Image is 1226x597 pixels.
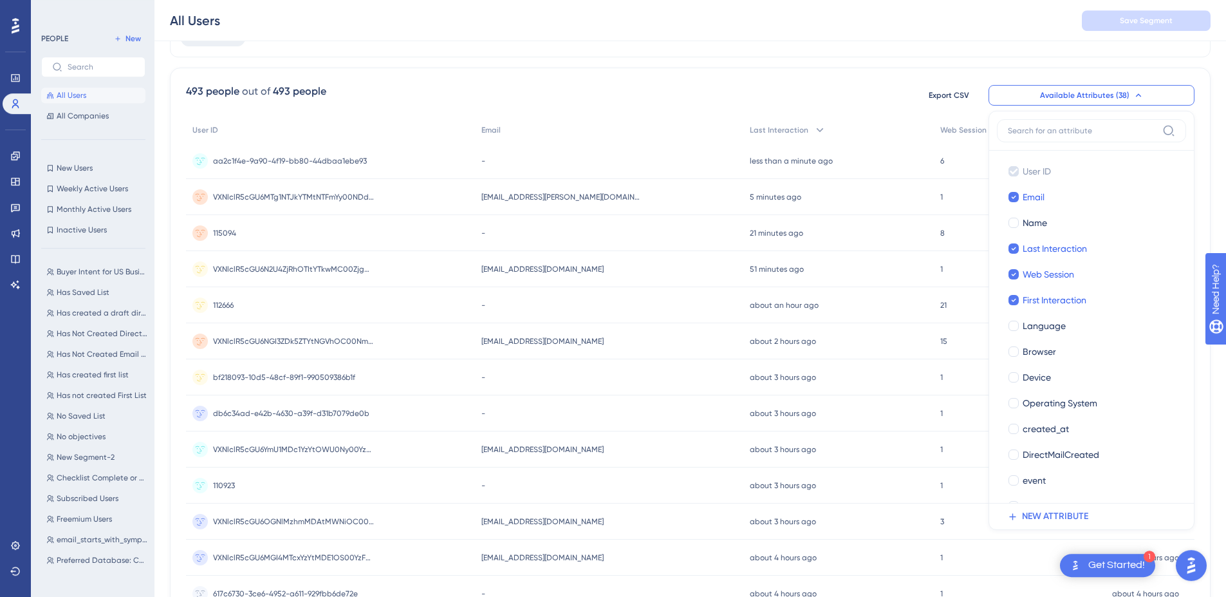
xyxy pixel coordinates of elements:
time: 51 minutes ago [750,265,804,274]
div: Ok [PERSON_NAME], thanks for informing! [21,347,201,372]
span: Has created a draft direct mail campaign [57,308,148,318]
div: Anything here? Seems like this should be pretty easy to identify on your end if our entire Produc... [46,98,247,164]
time: about 3 hours ago [750,373,816,382]
button: No objectives [41,429,153,444]
button: Emoji picker [20,422,30,432]
time: about 2 hours ago [750,337,816,346]
input: Search for an attribute [1008,126,1157,136]
span: Has Not Created Direct Mail Campaign [57,328,148,339]
span: 6 [940,156,944,166]
button: All Users [41,88,145,103]
time: about 3 hours ago [750,481,816,490]
span: User ID [1023,164,1051,179]
button: Send a message… [221,417,241,437]
span: Name [1023,215,1047,231]
span: Device [1023,370,1051,385]
div: Open Get Started! checklist, remaining modules: 1 [1060,554,1155,577]
span: 15 [940,336,947,346]
span: Checklist Complete or Dismissed [57,473,148,483]
span: Has not created First List [57,390,147,401]
div: As I mentioned previously, I have escalated this to our Technical team. I will inform you when I ... [21,201,201,251]
button: Preferred Database: Consumer [41,553,153,568]
span: - [481,228,485,238]
button: Has Not Created Email Campaign [41,346,153,362]
button: Weekly Active Users [41,181,145,196]
button: Upload attachment [61,421,71,431]
span: VXNlclR5cGU6OGNlMzhmMDAtMWNiOC00M2FhLTkwZTUtMWJmYTE4YjM2NDZk [213,516,374,527]
span: 1 [940,372,943,383]
span: [EMAIL_ADDRESS][DOMAIN_NAME] [481,553,604,563]
div: PEOPLE [41,33,68,44]
span: - [481,408,485,419]
span: - [481,156,485,166]
div: Anything here? Seems like this should be pretty easy to identify on your end if our entire Produc... [57,106,237,156]
span: Has created first list [57,370,129,380]
span: 3 [940,516,944,527]
span: Web Session [940,125,987,135]
button: go back [8,5,33,30]
button: Monthly Active Users [41,202,145,217]
div: All Users [170,12,220,30]
time: about 4 hours ago [750,553,817,562]
button: New Users [41,160,145,176]
span: User ID [192,125,218,135]
span: 1 [940,444,943,455]
span: 1 [940,192,943,202]
button: All Companies [41,108,145,124]
button: email_starts_with_symphony [41,532,153,547]
span: Export CSV [929,90,969,100]
button: Has created first list [41,367,153,383]
button: Export CSV [916,85,981,106]
div: Andy says… [10,289,247,339]
time: about 4 hours ago [1112,553,1179,562]
span: [EMAIL_ADDRESS][DOMAIN_NAME] [481,264,604,274]
span: bf218093-10d5-48cf-89f1-990509386b1f [213,372,355,383]
button: Home [201,5,226,30]
span: Email [481,125,501,135]
span: New [125,33,141,44]
span: No objectives [57,431,106,442]
div: Close [226,5,249,28]
div: 493 people [273,84,326,99]
span: created_at [1023,421,1069,437]
span: NEW ATTRIBUTE [1022,509,1088,524]
span: [EMAIL_ADDRESS][DOMAIN_NAME] [481,516,604,527]
input: Search [68,62,135,71]
span: 21 [940,300,947,310]
iframe: UserGuiding AI Assistant Launcher [1172,546,1211,585]
span: Last Interaction [750,125,808,135]
span: Browser [1023,344,1056,359]
span: - [481,480,485,491]
div: out of [242,84,270,99]
button: New Segment-2 [41,450,153,465]
time: less than a minute ago [750,156,833,166]
div: Get Started! [1088,558,1145,573]
span: 8 [940,228,945,238]
span: 1 [940,408,943,419]
span: VXNlclR5cGU6YmU1MDc1YzYtOWU0Ny00YzZlLWE5N2ItZjJiOTgyNjhjNjQ2 [213,444,374,455]
span: Freemium Users [57,514,112,524]
div: 493 people [186,84,239,99]
span: Web Session [1023,267,1074,282]
time: about 3 hours ago [750,517,816,526]
span: New Users [57,163,93,173]
time: about an hour ago [750,301,819,310]
span: Available Attributes (38) [1040,90,1129,100]
span: [EMAIL_ADDRESS][DOMAIN_NAME] [481,444,604,455]
time: about 3 hours ago [750,409,816,418]
div: Hello [PERSON_NAME],As I mentioned previously, I have escalated this to our Technical team. I wil... [10,174,211,278]
button: Checklist Complete or Dismissed [41,470,153,486]
span: Need Help? [30,3,80,19]
span: Last Interaction [1023,241,1087,256]
span: All Companies [57,111,109,121]
span: New Segment-2 [57,452,115,462]
span: - [481,300,485,310]
span: 110923 [213,480,235,491]
time: 5 minutes ago [750,193,801,202]
span: Buyer Intent for US Business [57,267,148,277]
span: DirectMailCreated [1023,447,1099,462]
span: Operating System [1023,395,1097,411]
div: thumbs up [10,3,108,88]
button: No Saved List [41,408,153,424]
